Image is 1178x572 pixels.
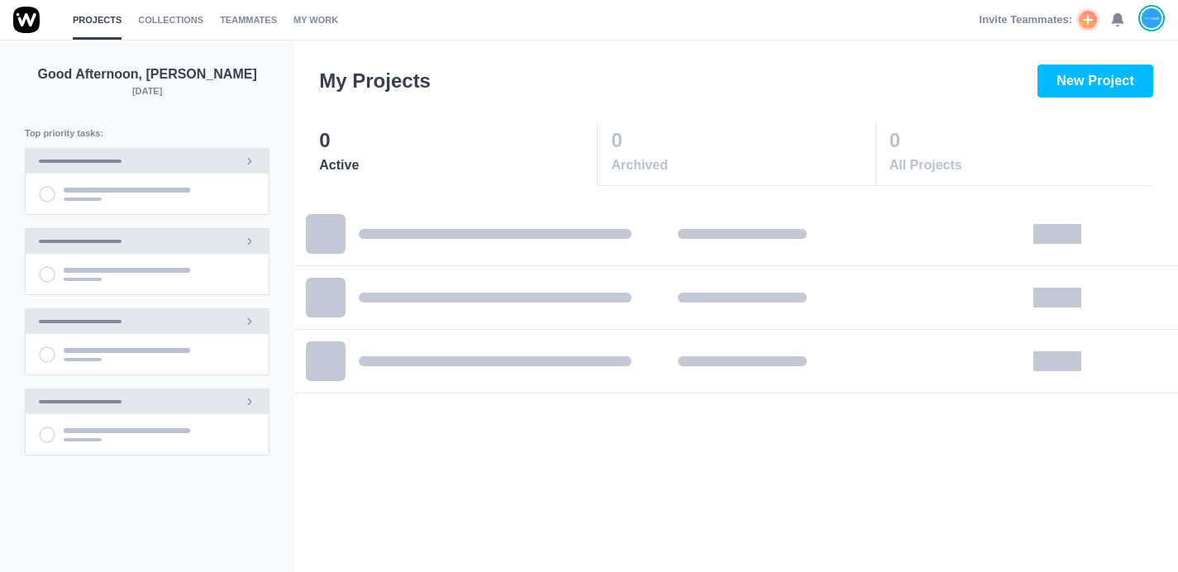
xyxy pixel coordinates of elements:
h3: My Projects [319,66,431,96]
button: New Project [1037,64,1153,98]
p: [DATE] [25,84,269,98]
img: winio [13,7,40,33]
p: 0 [611,126,874,155]
span: Invite Teammates: [980,12,1072,28]
p: 0 [889,126,1152,155]
span: All Projects [889,155,1152,175]
span: Archived [611,155,874,175]
img: João Tosta [1142,7,1161,29]
p: Top priority tasks: [25,126,269,141]
p: 0 [319,126,596,155]
p: Good Afternoon, [PERSON_NAME] [25,64,269,84]
span: Active [319,155,596,175]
